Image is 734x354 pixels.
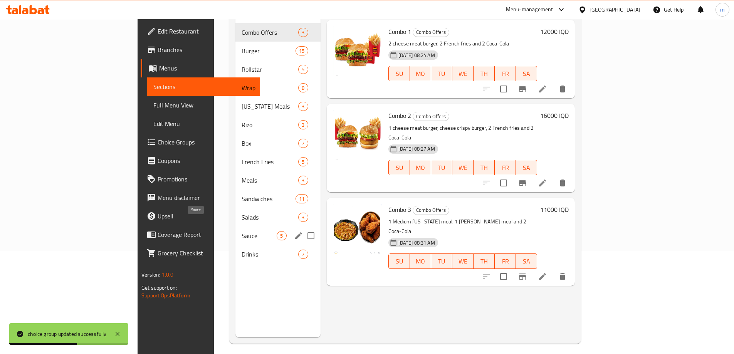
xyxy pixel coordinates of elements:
span: SU [392,162,407,173]
span: Drinks [242,250,298,259]
span: Upsell [158,211,254,221]
span: Combo Offers [242,28,298,37]
span: Rizo [242,120,298,129]
button: TH [474,66,495,81]
span: Select to update [495,81,512,97]
div: French Fries5 [235,153,320,171]
span: Coupons [158,156,254,165]
img: Combo 1 [333,26,382,75]
div: Rizo3 [235,116,320,134]
button: delete [553,174,572,192]
div: Menu-management [506,5,553,14]
span: Combo 3 [388,204,411,215]
div: Salads3 [235,208,320,226]
div: items [298,83,308,92]
a: Full Menu View [147,96,260,114]
span: Branches [158,45,254,54]
span: 11 [296,195,307,203]
div: Box7 [235,134,320,153]
p: 1 cheese meat burger, cheese crispy burger, 2 French fries and 2 Coca-Cola [388,123,537,143]
h6: 11000 IQD [540,204,569,215]
span: TH [477,68,492,79]
span: 5 [299,158,307,166]
span: Menu disclaimer [158,193,254,202]
span: 8 [299,84,307,92]
button: SA [516,66,537,81]
a: Branches [141,40,260,59]
span: TH [477,256,492,267]
button: MO [410,253,431,269]
span: FR [498,68,513,79]
div: [GEOGRAPHIC_DATA] [590,5,640,14]
span: French Fries [242,157,298,166]
span: 3 [299,177,307,184]
span: TH [477,162,492,173]
div: Rollstar5 [235,60,320,79]
span: TU [434,162,449,173]
span: 7 [299,251,307,258]
span: Sandwiches [242,194,296,203]
div: Combo Offers3 [235,23,320,42]
span: Edit Menu [153,119,254,128]
span: WE [455,68,470,79]
a: Coverage Report [141,225,260,244]
span: SU [392,68,407,79]
button: FR [495,66,516,81]
div: Burger15 [235,42,320,60]
div: items [298,176,308,185]
div: items [296,46,308,55]
span: Version: [141,270,160,280]
div: Sandwiches11 [235,190,320,208]
button: SA [516,160,537,175]
span: [DATE] 08:31 AM [395,239,438,247]
a: Choice Groups [141,133,260,151]
p: 1 Medium [US_STATE] meal, 1 [PERSON_NAME] meal and 2 Coca-Cola [388,217,537,236]
button: FR [495,253,516,269]
div: [US_STATE] Meals3 [235,97,320,116]
div: items [298,102,308,111]
span: 3 [299,103,307,110]
span: WE [455,256,470,267]
a: Coupons [141,151,260,170]
a: Edit menu item [538,272,547,281]
span: WE [455,162,470,173]
span: Burger [242,46,296,55]
span: MO [413,162,428,173]
span: Sections [153,82,254,91]
span: MO [413,256,428,267]
span: Sauce [242,231,277,240]
a: Support.OpsPlatform [141,290,190,300]
a: Promotions [141,170,260,188]
button: FR [495,160,516,175]
a: Sections [147,77,260,96]
button: MO [410,66,431,81]
span: TU [434,256,449,267]
div: items [298,250,308,259]
span: SA [519,162,534,173]
button: SU [388,160,410,175]
span: [DATE] 08:27 AM [395,145,438,153]
a: Menu disclaimer [141,188,260,207]
div: items [298,139,308,148]
span: Meals [242,176,298,185]
img: Combo 2 [333,110,382,159]
span: Salads [242,213,298,222]
div: Combo Offers [413,112,449,121]
span: Edit Restaurant [158,27,254,36]
span: Wrap [242,83,298,92]
div: items [296,194,308,203]
button: Branch-specific-item [513,80,532,98]
div: Combo Offers [413,28,449,37]
button: delete [553,267,572,286]
span: Promotions [158,174,254,184]
span: Menus [159,64,254,73]
span: Combo Offers [413,206,449,215]
div: Rollstar [242,65,298,74]
span: TU [434,68,449,79]
span: MO [413,68,428,79]
span: Select to update [495,268,512,285]
span: 7 [299,140,307,147]
div: items [298,28,308,37]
